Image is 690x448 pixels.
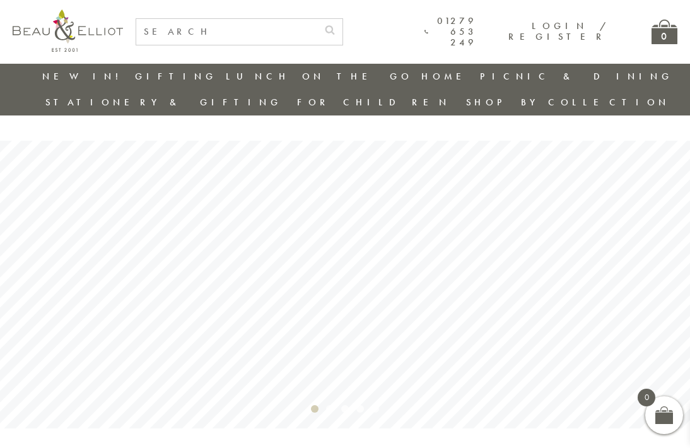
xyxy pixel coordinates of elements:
span: 0 [638,389,655,406]
a: Gifting [135,70,217,83]
a: Stationery & Gifting [45,96,282,109]
a: 0 [652,20,677,44]
a: For Children [297,96,450,109]
a: 01279 653 249 [424,16,477,49]
img: logo [13,9,123,52]
a: Home [421,70,472,83]
a: New in! [42,70,127,83]
a: Shop by collection [466,96,670,109]
input: SEARCH [136,19,317,45]
a: Picnic & Dining [480,70,673,83]
a: Login / Register [508,20,607,43]
a: Lunch On The Go [226,70,412,83]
